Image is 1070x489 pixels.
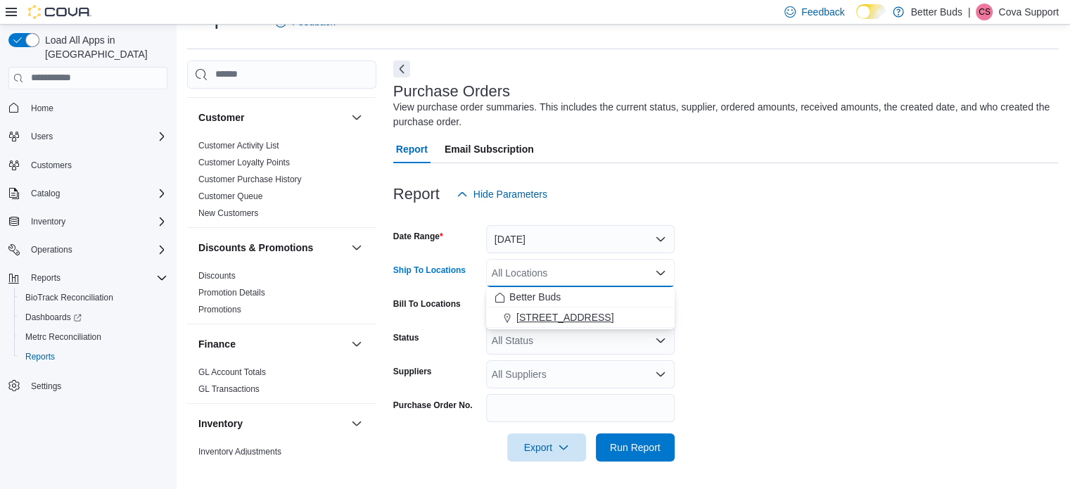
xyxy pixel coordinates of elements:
[31,131,53,142] span: Users
[20,309,167,326] span: Dashboards
[25,128,167,145] span: Users
[393,400,473,411] label: Purchase Order No.
[25,292,113,303] span: BioTrack Reconciliation
[393,265,466,276] label: Ship To Locations
[187,137,376,227] div: Customer
[445,135,534,163] span: Email Subscription
[856,4,886,19] input: Dark Mode
[198,110,345,125] button: Customer
[25,312,82,323] span: Dashboards
[31,216,65,227] span: Inventory
[20,309,87,326] a: Dashboards
[198,141,279,151] a: Customer Activity List
[198,174,302,184] a: Customer Purchase History
[20,329,167,345] span: Metrc Reconciliation
[198,158,290,167] a: Customer Loyalty Points
[25,213,71,230] button: Inventory
[348,109,365,126] button: Customer
[25,185,65,202] button: Catalog
[25,213,167,230] span: Inventory
[856,19,857,20] span: Dark Mode
[655,267,666,279] button: Close list of options
[393,83,510,100] h3: Purchase Orders
[396,135,428,163] span: Report
[486,225,675,253] button: [DATE]
[486,307,675,328] button: [STREET_ADDRESS]
[516,433,578,462] span: Export
[25,241,78,258] button: Operations
[198,305,241,315] a: Promotions
[25,331,101,343] span: Metrc Reconciliation
[187,364,376,403] div: Finance
[198,417,345,431] button: Inventory
[473,187,547,201] span: Hide Parameters
[911,4,962,20] p: Better Buds
[198,191,262,202] span: Customer Queue
[14,327,173,347] button: Metrc Reconciliation
[31,188,60,199] span: Catalog
[348,336,365,353] button: Finance
[348,239,365,256] button: Discounts & Promotions
[486,287,675,328] div: Choose from the following options
[39,33,167,61] span: Load All Apps in [GEOGRAPHIC_DATA]
[198,417,243,431] h3: Inventory
[25,185,167,202] span: Catalog
[393,186,440,203] h3: Report
[393,61,410,77] button: Next
[31,160,72,171] span: Customers
[25,376,167,394] span: Settings
[451,180,553,208] button: Hide Parameters
[198,337,345,351] button: Finance
[655,335,666,346] button: Open list of options
[198,110,244,125] h3: Customer
[3,268,173,288] button: Reports
[3,240,173,260] button: Operations
[25,241,167,258] span: Operations
[198,270,236,281] span: Discounts
[25,99,167,117] span: Home
[198,140,279,151] span: Customer Activity List
[393,100,1052,129] div: View purchase order summaries. This includes the current status, supplier, ordered amounts, recei...
[198,157,290,168] span: Customer Loyalty Points
[198,287,265,298] span: Promotion Details
[801,5,844,19] span: Feedback
[393,231,443,242] label: Date Range
[516,310,613,324] span: [STREET_ADDRESS]
[20,329,107,345] a: Metrc Reconciliation
[198,367,266,377] a: GL Account Totals
[25,128,58,145] button: Users
[14,347,173,367] button: Reports
[596,433,675,462] button: Run Report
[198,367,266,378] span: GL Account Totals
[655,369,666,380] button: Open list of options
[3,212,173,231] button: Inventory
[25,100,59,117] a: Home
[198,304,241,315] span: Promotions
[198,447,281,457] a: Inventory Adjustments
[198,241,313,255] h3: Discounts & Promotions
[20,348,167,365] span: Reports
[20,289,119,306] a: BioTrack Reconciliation
[25,156,167,174] span: Customers
[3,375,173,395] button: Settings
[25,351,55,362] span: Reports
[31,244,72,255] span: Operations
[198,446,281,457] span: Inventory Adjustments
[14,288,173,307] button: BioTrack Reconciliation
[198,208,258,219] span: New Customers
[20,348,60,365] a: Reports
[3,184,173,203] button: Catalog
[393,366,432,377] label: Suppliers
[198,191,262,201] a: Customer Queue
[198,288,265,298] a: Promotion Details
[25,157,77,174] a: Customers
[187,267,376,324] div: Discounts & Promotions
[198,384,260,394] a: GL Transactions
[28,5,91,19] img: Cova
[393,332,419,343] label: Status
[25,269,66,286] button: Reports
[348,415,365,432] button: Inventory
[31,103,53,114] span: Home
[198,383,260,395] span: GL Transactions
[198,241,345,255] button: Discounts & Promotions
